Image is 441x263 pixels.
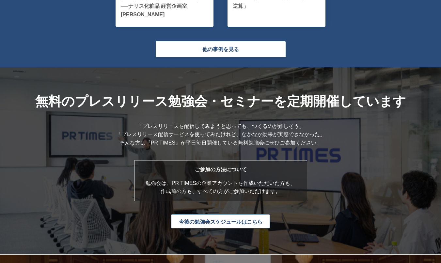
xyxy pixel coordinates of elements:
[145,179,296,196] p: 勉強会は、PR TIMESの企業アカウントを作成いただいた方も、 作成前の方も、すべての方がご参加いただけます。
[171,214,270,228] a: 今後の勉強会スケジュールはこちら
[35,93,406,109] p: 無料のプレスリリース勉強会・ セミナーを定期開催しています
[116,122,325,147] p: 「プレスリリースを配信してみようと思っても、つくるのが難しそう」 「プレスリリース配信サービスを使ってみたけれど、なかなか効果が実感できなかった」 そんな方は『PR TIMES』が平日毎日開催し...
[155,41,286,58] a: 他の事例を見る
[145,165,296,174] p: ご参加の方法について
